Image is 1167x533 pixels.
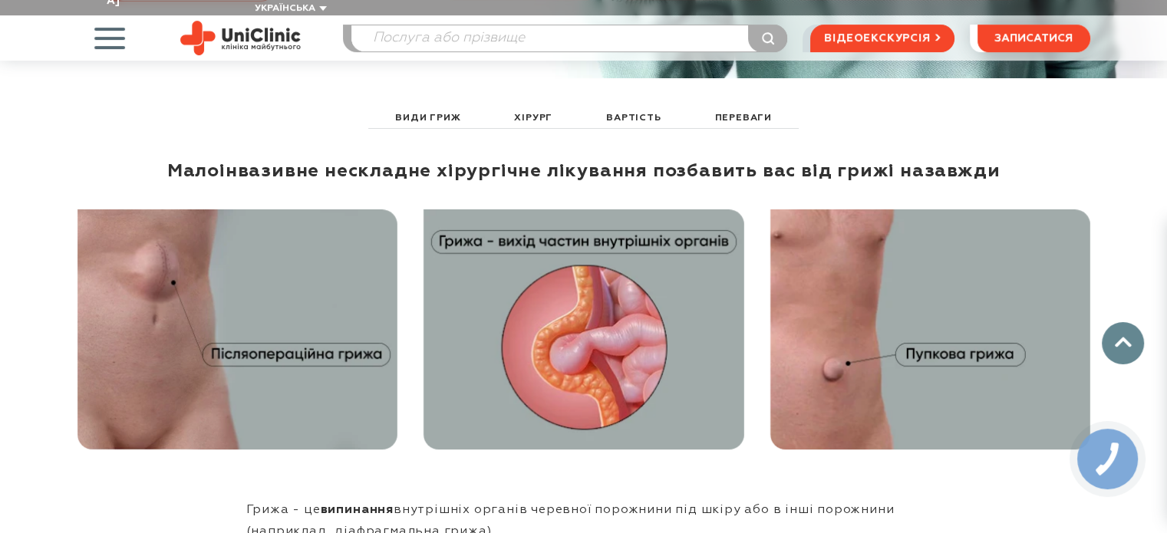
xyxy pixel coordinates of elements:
div: Малоінвазивне нескладне хірургічне лікування позбавить вас від грижі назавжди [77,160,1090,183]
button: записатися [977,25,1090,52]
a: Види гриж [391,109,464,128]
span: відеоекскурсія [824,25,930,51]
img: Uniclinic [180,21,301,55]
a: хірург [510,109,556,128]
button: Українська [251,3,327,15]
a: відеоекскурсія [810,25,954,52]
a: Вартість [602,109,664,128]
strong: випинання [321,504,394,516]
a: Переваги [711,109,776,128]
span: записатися [994,33,1073,44]
input: Послуга або прізвище [351,25,787,51]
span: Українська [255,4,315,13]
